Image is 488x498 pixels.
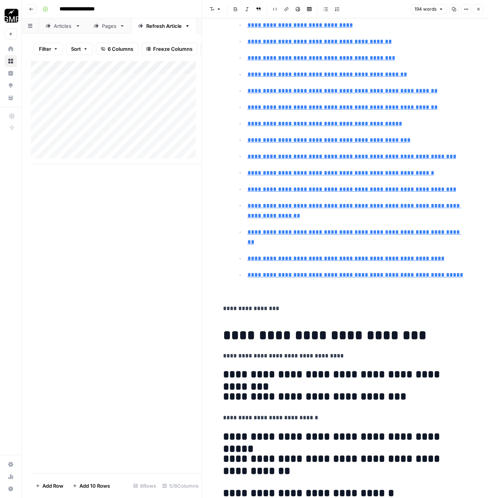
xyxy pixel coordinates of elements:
a: Home [5,43,17,55]
div: 6 Rows [130,480,159,492]
div: Articles [54,22,72,30]
button: Add 10 Rows [68,480,115,492]
button: Help + Support [5,483,17,495]
span: Add 10 Rows [79,482,110,490]
a: Browse [5,55,17,67]
span: Sort [71,45,81,53]
span: Add Row [42,482,63,490]
a: Refresh Article [131,18,197,34]
div: Pages [102,22,116,30]
a: Your Data [5,92,17,104]
button: Freeze Columns [141,43,197,55]
button: Sort [66,43,93,55]
span: 194 words [414,6,436,13]
span: 6 Columns [108,45,133,53]
span: Filter [39,45,51,53]
button: 6 Columns [96,43,138,55]
button: Workspace: Growth Marketing Pro [5,6,17,25]
a: Usage [5,471,17,483]
a: Pages [87,18,131,34]
a: Articles [39,18,87,34]
span: Freeze Columns [153,45,192,53]
button: Add Row [31,480,68,492]
img: Growth Marketing Pro Logo [5,9,18,23]
a: Opportunities [5,79,17,92]
a: Settings [5,458,17,471]
a: Insights [5,67,17,79]
div: Refresh Article [146,22,182,30]
a: Refresh Outline [197,18,263,34]
button: Filter [34,43,63,55]
button: 194 words [411,4,447,14]
div: 5/6 Columns [159,480,202,492]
